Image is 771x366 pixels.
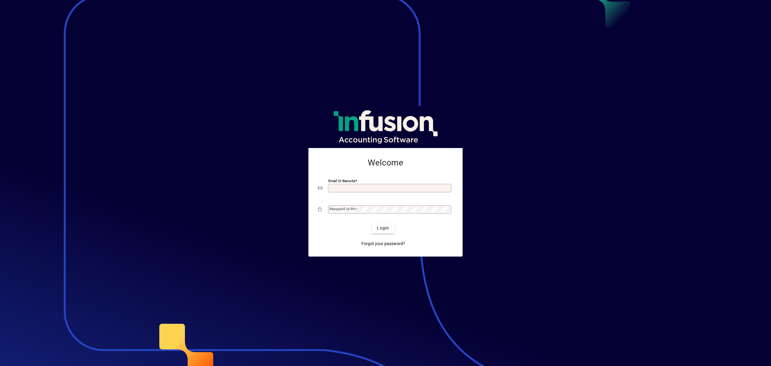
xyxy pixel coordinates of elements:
button: Login [372,223,394,234]
a: Forgot your password? [359,238,407,249]
span: Forgot your password? [361,241,405,247]
span: Login [377,225,389,231]
h2: Welcome [318,158,453,168]
mat-label: Password or Pin [329,207,355,211]
mat-label: Email or Barcode [328,178,355,183]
